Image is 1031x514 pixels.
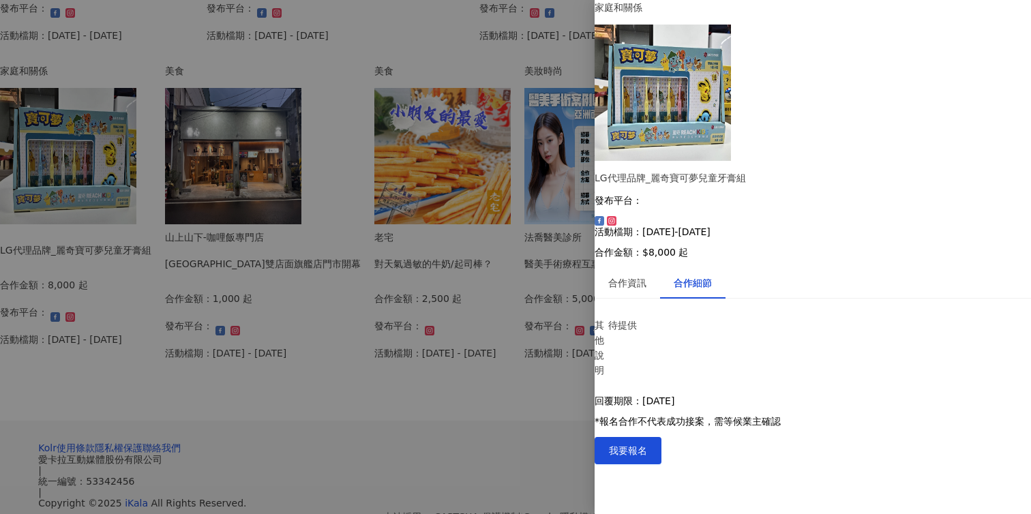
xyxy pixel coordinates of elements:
p: 回覆期限：[DATE] [595,395,1031,406]
p: 其他說明 [595,318,601,378]
div: 合作細節 [674,275,712,290]
button: 我要報名 [595,437,661,464]
p: 活動檔期：[DATE]-[DATE] [595,226,1031,237]
div: LG代理品牌_麗奇寶可夢兒童牙膏組 [595,170,1031,185]
p: 合作金額： $8,000 起 [595,247,1031,258]
span: 我要報名 [609,445,647,456]
p: *報名合作不代表成功接案，需等候業主確認 [595,416,1031,427]
div: 合作資訊 [608,275,646,290]
p: 待提供 [608,318,668,333]
img: 麗奇寶可夢兒童牙刷組 [595,25,731,161]
p: 發布平台： [595,195,1031,206]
